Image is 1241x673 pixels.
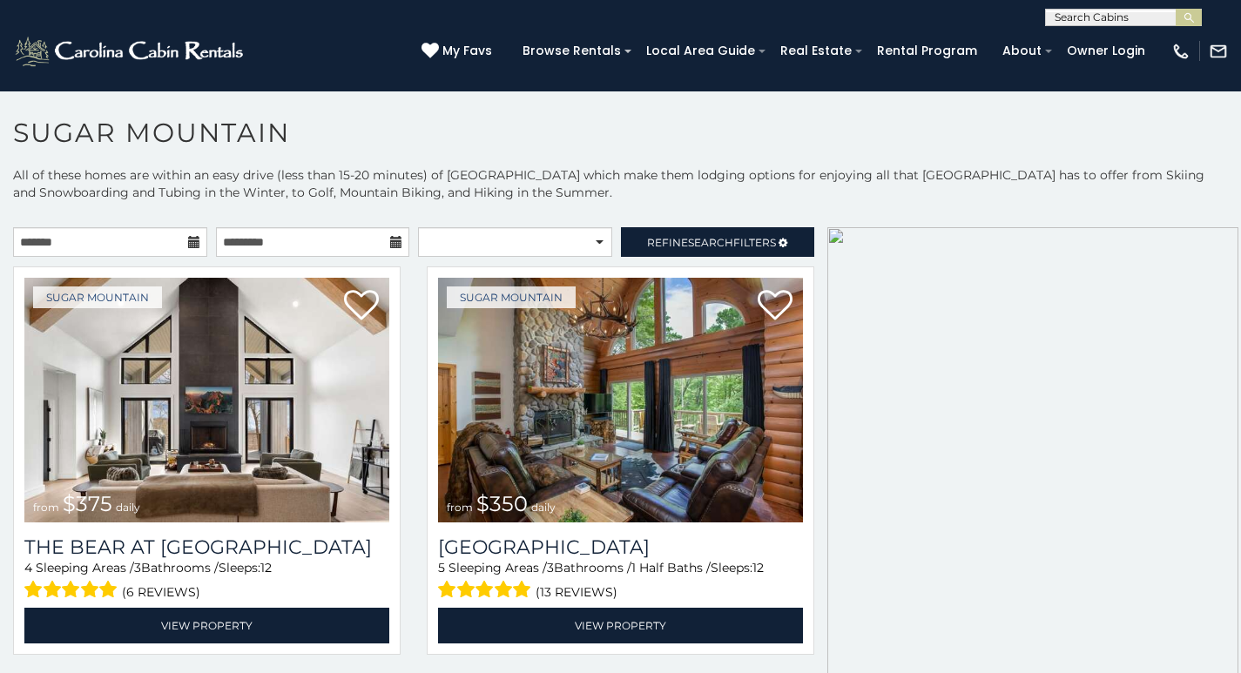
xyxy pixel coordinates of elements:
h3: Grouse Moor Lodge [438,535,803,559]
span: 3 [134,560,141,575]
img: phone-regular-white.png [1171,42,1190,61]
img: mail-regular-white.png [1209,42,1228,61]
a: Real Estate [772,37,860,64]
span: from [33,501,59,514]
a: My Favs [422,42,496,61]
h3: The Bear At Sugar Mountain [24,535,389,559]
a: Sugar Mountain [33,286,162,308]
a: [GEOGRAPHIC_DATA] [438,535,803,559]
span: 12 [260,560,272,575]
span: Refine Filters [647,236,776,249]
span: daily [116,501,140,514]
a: Rental Program [868,37,986,64]
a: Local Area Guide [637,37,764,64]
a: Sugar Mountain [447,286,576,308]
a: About [994,37,1050,64]
a: Add to favorites [344,288,379,325]
span: 5 [438,560,445,575]
img: Grouse Moor Lodge [438,278,803,522]
span: (13 reviews) [536,581,617,603]
a: The Bear At Sugar Mountain from $375 daily [24,278,389,522]
img: The Bear At Sugar Mountain [24,278,389,522]
span: 3 [547,560,554,575]
span: 1 Half Baths / [631,560,711,575]
span: 12 [752,560,764,575]
span: (6 reviews) [122,581,200,603]
a: Owner Login [1058,37,1154,64]
a: Browse Rentals [514,37,630,64]
div: Sleeping Areas / Bathrooms / Sleeps: [438,559,803,603]
span: $350 [476,491,528,516]
a: View Property [24,608,389,643]
span: $375 [63,491,112,516]
span: daily [531,501,556,514]
span: from [447,501,473,514]
span: My Favs [442,42,492,60]
a: The Bear At [GEOGRAPHIC_DATA] [24,535,389,559]
a: View Property [438,608,803,643]
a: Grouse Moor Lodge from $350 daily [438,278,803,522]
a: Add to favorites [758,288,792,325]
span: Search [688,236,733,249]
a: RefineSearchFilters [621,227,815,257]
img: White-1-2.png [13,34,248,69]
div: Sleeping Areas / Bathrooms / Sleeps: [24,559,389,603]
span: 4 [24,560,32,575]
